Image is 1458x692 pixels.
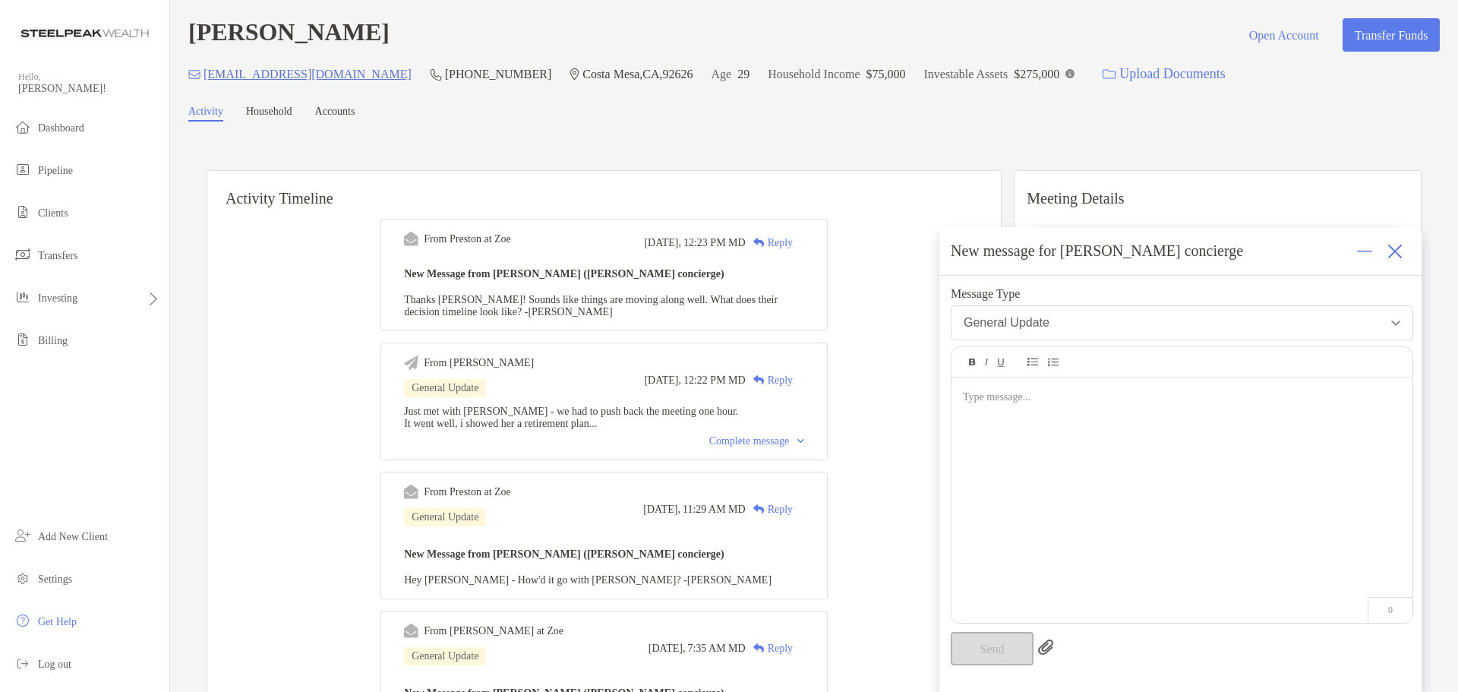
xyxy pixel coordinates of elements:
[404,485,418,499] img: Event icon
[14,330,32,349] img: billing icon
[38,531,108,542] span: Add New Client
[14,245,32,264] img: transfers icon
[644,374,681,387] span: [DATE],
[404,548,724,560] b: New Message from [PERSON_NAME] ([PERSON_NAME] concierge)
[1027,189,1409,208] p: Meeting Details
[404,268,724,280] b: New Message from [PERSON_NAME] ([PERSON_NAME] concierge)
[753,375,765,385] img: Reply icon
[1368,597,1412,623] p: 0
[709,435,804,447] div: Complete message
[188,70,200,79] img: Email Icon
[1027,358,1038,366] img: Editor control icon
[14,288,32,306] img: investing icon
[404,647,486,665] div: General Update
[404,355,418,370] img: Event icon
[582,65,693,84] p: Costa Mesa , CA , 92626
[404,624,418,638] img: Event icon
[424,486,511,498] div: From Preston at Zoe
[18,83,160,95] span: [PERSON_NAME]!
[797,439,804,444] img: Chevron icon
[404,574,772,586] span: Hey [PERSON_NAME] - How'd it go with [PERSON_NAME]? -[PERSON_NAME]
[38,574,72,585] span: Settings
[683,374,746,387] span: 12:22 PM MD
[207,171,1001,207] h6: Activity Timeline
[649,643,686,655] span: [DATE],
[1065,69,1075,78] img: Info Icon
[866,65,906,84] p: $75,000
[737,65,750,84] p: 29
[424,625,563,637] div: From [PERSON_NAME] at Zoe
[753,643,765,653] img: Reply icon
[924,65,1008,84] p: Investable Assets
[38,616,77,627] span: Get Help
[746,501,793,517] div: Reply
[712,65,732,84] p: Age
[404,379,486,397] div: General Update
[1093,58,1235,90] a: Upload Documents
[14,526,32,545] img: add_new_client icon
[1387,244,1403,259] img: Close
[985,359,988,366] img: Editor control icon
[951,287,1413,301] span: Message Type
[1391,321,1400,326] img: Open dropdown arrow
[38,165,73,176] span: Pipeline
[38,250,77,261] span: Transfers
[753,238,765,248] img: Reply icon
[14,203,32,221] img: clients icon
[38,207,68,219] span: Clients
[1103,69,1116,80] img: button icon
[38,659,71,670] span: Log out
[1357,244,1372,259] img: Expand or collapse
[38,335,68,346] span: Billing
[14,569,32,587] img: settings icon
[951,242,1243,260] div: New message for [PERSON_NAME] concierge
[246,106,292,122] a: Household
[1343,18,1440,52] button: Transfer Funds
[997,359,1005,367] img: Editor control icon
[951,305,1413,340] button: General Update
[204,65,412,84] p: [EMAIL_ADDRESS][DOMAIN_NAME]
[964,316,1049,330] div: General Update
[746,235,793,251] div: Reply
[746,372,793,388] div: Reply
[570,68,579,81] img: Location Icon
[969,359,976,366] img: Editor control icon
[1038,640,1053,655] img: paperclip attachments
[1014,65,1059,84] p: $275,000
[188,18,390,52] h4: [PERSON_NAME]
[683,504,746,516] span: 11:29 AM MD
[14,160,32,179] img: pipeline icon
[424,233,511,245] div: From Preston at Zoe
[38,122,84,134] span: Dashboard
[424,357,534,369] div: From [PERSON_NAME]
[404,294,778,318] span: Thanks [PERSON_NAME]! Sounds like things are moving along well. What does their decision timeline...
[188,106,223,122] a: Activity
[768,65,860,84] p: Household Income
[404,406,738,429] span: Just met with [PERSON_NAME] - we had to push back the meeting one hour. It went well, i showed he...
[404,508,486,526] div: General Update
[430,68,442,81] img: Phone Icon
[753,504,765,514] img: Reply icon
[683,237,746,249] span: 12:23 PM MD
[315,106,355,122] a: Accounts
[18,6,151,61] img: Zoe Logo
[445,65,551,84] p: [PHONE_NUMBER]
[643,504,680,516] span: [DATE],
[404,232,418,246] img: Event icon
[14,654,32,672] img: logout icon
[1047,358,1059,367] img: Editor control icon
[14,611,32,630] img: get-help icon
[687,643,745,655] span: 7:35 AM MD
[1237,18,1330,52] button: Open Account
[746,640,793,656] div: Reply
[644,237,681,249] span: [DATE],
[38,292,77,304] span: Investing
[14,118,32,136] img: dashboard icon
